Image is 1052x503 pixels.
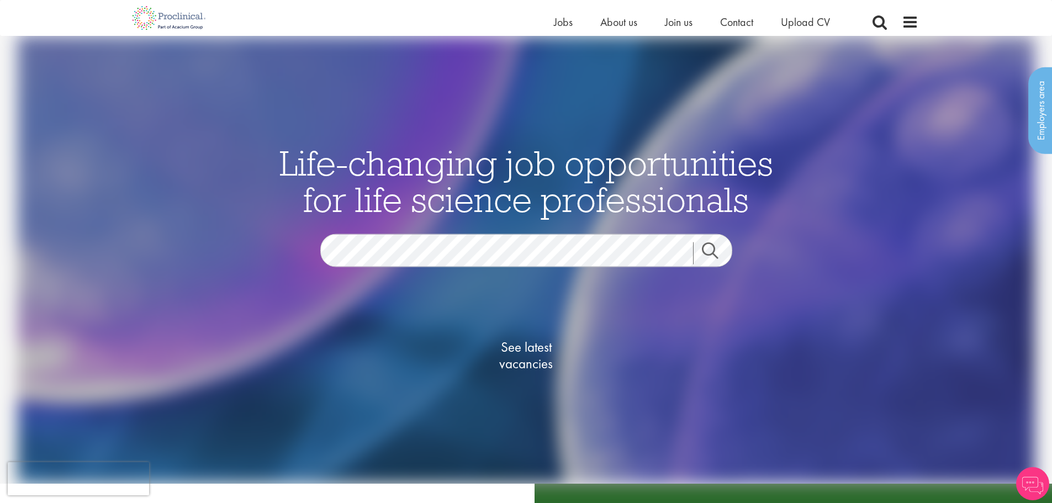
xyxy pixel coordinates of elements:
span: Life-changing job opportunities for life science professionals [279,141,773,221]
a: Job search submit button [693,242,741,264]
a: Contact [720,15,753,29]
img: candidate home [17,36,1035,484]
a: See latestvacancies [471,295,581,416]
span: See latest vacancies [471,339,581,372]
a: Jobs [554,15,573,29]
img: Chatbot [1016,467,1049,500]
a: Upload CV [781,15,830,29]
iframe: reCAPTCHA [8,462,149,495]
a: Join us [665,15,692,29]
a: About us [600,15,637,29]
